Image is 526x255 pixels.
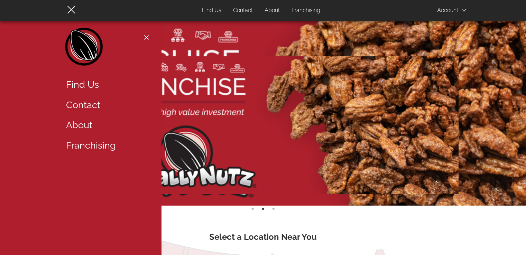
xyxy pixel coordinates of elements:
a: Contact [61,95,151,115]
a: Franchising [61,135,151,156]
button: 2 of 3 [260,206,267,212]
button: 1 of 3 [249,206,256,212]
img: Low cost/High value investment [68,56,459,193]
button: 3 of 3 [270,206,277,212]
a: About [259,4,285,17]
h3: Select a Location Near You [71,233,455,242]
a: Find Us [197,4,227,17]
a: Home [64,28,104,69]
a: Find Us [61,75,151,95]
a: About [61,115,151,135]
a: Contact [228,4,258,17]
a: Franchising [286,4,325,17]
